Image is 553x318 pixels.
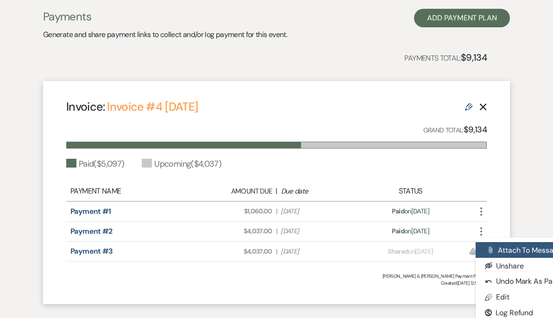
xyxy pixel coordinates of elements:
button: Add Payment Plan [414,9,510,27]
span: | [276,206,277,216]
span: | [276,247,277,256]
div: on [DATE] [359,226,462,236]
h3: Payments [43,9,287,25]
span: $1,060.00 [199,206,272,216]
p: Generate and share payment links to collect and/or log payment for this event. [43,29,287,41]
div: Status [359,186,462,197]
p: Grand Total: [423,123,487,137]
a: Payment #1 [70,206,111,216]
span: Paid [392,227,404,235]
strong: $9,134 [464,124,487,135]
a: Payment #3 [70,246,113,256]
span: Paid [392,207,404,215]
div: Due date [281,186,354,197]
span: | [276,226,277,236]
div: Amount Due [199,186,272,197]
p: Payments Total: [404,50,487,65]
div: [PERSON_NAME] & [PERSON_NAME] Payment Plan #1 [66,273,487,280]
span: [DATE] [281,247,354,256]
a: Payment #2 [70,226,113,236]
span: $4,037.00 [199,247,272,256]
h4: Invoice: [66,99,198,115]
span: $4,037.00 [199,226,272,236]
span: [DATE] [281,206,354,216]
div: Payment Name [70,186,194,197]
strong: $9,134 [461,51,487,63]
span: [DATE] [281,226,354,236]
div: Paid ( $5,097 ) [66,158,124,170]
span: Created: [DATE] 12:54 PM [66,280,487,287]
span: Dollar Sign [485,309,492,316]
a: Invoice #4 [DATE] [107,99,198,114]
div: on [DATE] [359,206,462,216]
div: | [194,186,359,197]
div: Upcoming ( $4,037 ) [142,158,221,170]
div: on [DATE] [359,247,462,256]
span: Shared [388,247,408,256]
